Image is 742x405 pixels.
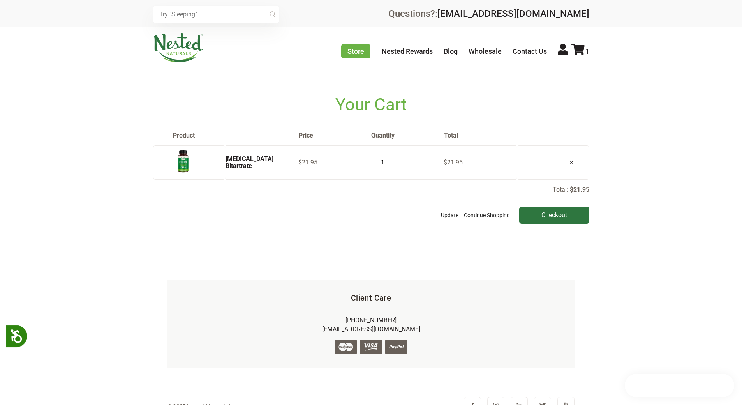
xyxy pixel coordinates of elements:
[564,152,580,172] a: ×
[335,340,407,354] img: credit-cards.png
[153,33,204,62] img: Nested Naturals
[519,207,589,224] input: Checkout
[345,317,397,324] a: [PHONE_NUMBER]
[585,47,589,55] span: 1
[571,47,589,55] a: 1
[437,8,589,19] a: [EMAIL_ADDRESS][DOMAIN_NAME]
[226,155,273,170] a: [MEDICAL_DATA] Bitartrate
[153,186,589,224] div: Total:
[322,325,420,333] a: [EMAIL_ADDRESS][DOMAIN_NAME]
[462,207,512,224] a: Continue Shopping
[513,47,547,55] a: Contact Us
[173,149,193,174] img: Choline Bitartrate - USA
[371,132,444,140] th: Quantity
[153,132,298,140] th: Product
[469,47,502,55] a: Wholesale
[444,47,458,55] a: Blog
[439,207,460,224] button: Update
[570,186,589,193] p: $21.95
[444,132,516,140] th: Total
[153,6,279,23] input: Try "Sleeping"
[298,132,371,140] th: Price
[341,44,370,58] a: Store
[153,95,589,115] h1: Your Cart
[388,9,589,18] div: Questions?:
[180,292,562,303] h5: Client Care
[382,47,433,55] a: Nested Rewards
[298,159,317,166] span: $21.95
[625,374,734,397] iframe: Button to open loyalty program pop-up
[444,159,463,166] span: $21.95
